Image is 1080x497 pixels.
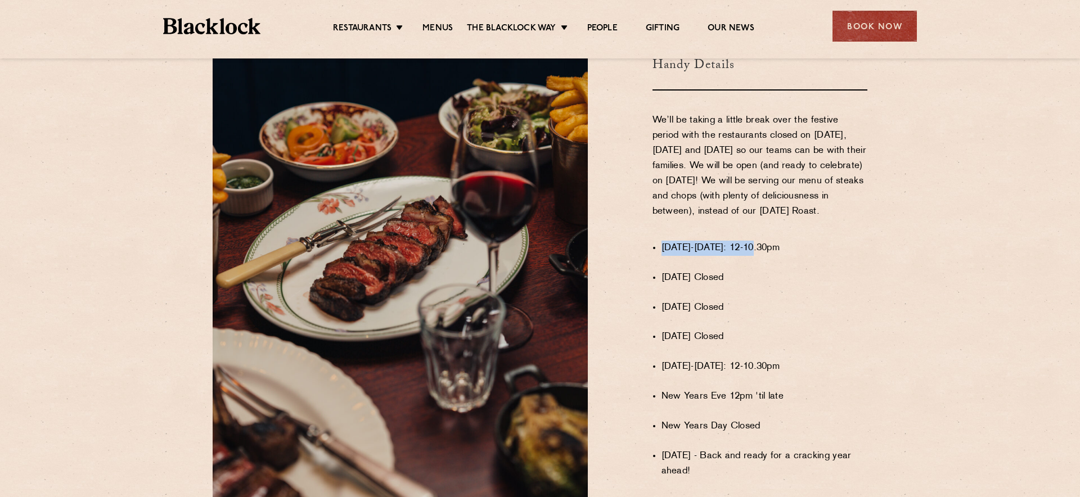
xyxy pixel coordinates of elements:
li: [DATE]-[DATE]: 12-10.30pm [661,359,868,374]
a: Restaurants [333,23,391,35]
a: Our News [708,23,754,35]
li: [DATE] Closed [661,329,868,345]
li: New Years Eve 12pm 'til late [661,389,868,404]
li: [DATE]-[DATE]: 12-10.30pm [661,241,868,256]
a: Gifting [646,23,679,35]
h3: Handy Details [652,39,868,91]
div: Book Now [832,11,917,42]
li: New Years Day Closed [661,419,868,434]
p: We’ll be taking a little break over the festive period with the restaurants closed on [DATE], [DA... [652,113,868,234]
a: People [587,23,618,35]
img: BL_Textured_Logo-footer-cropped.svg [163,18,260,34]
li: [DATE] Closed [661,270,868,286]
a: The Blacklock Way [467,23,556,35]
li: [DATE] - Back and ready for a cracking year ahead! [661,449,868,479]
a: Menus [422,23,453,35]
li: [DATE] Closed [661,300,868,315]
